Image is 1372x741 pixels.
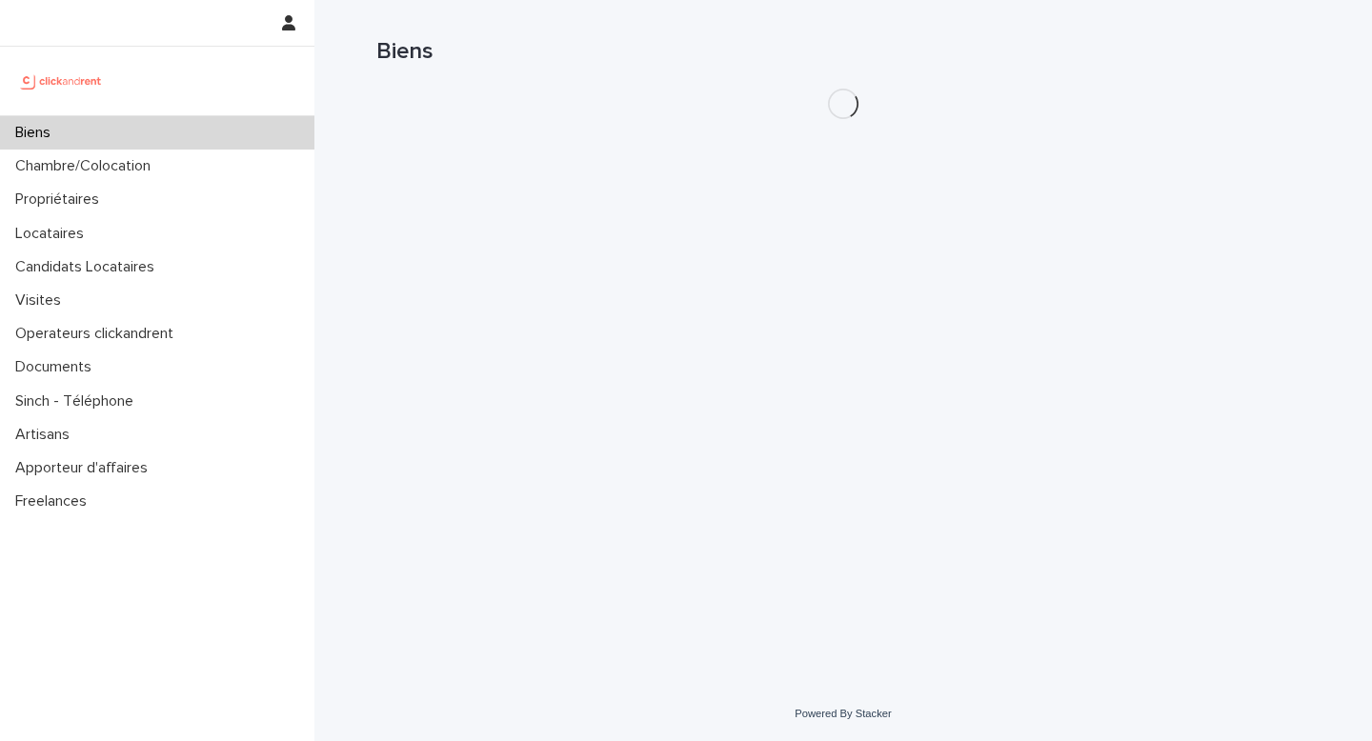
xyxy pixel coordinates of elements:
[8,358,107,376] p: Documents
[8,459,163,477] p: Apporteur d'affaires
[8,190,114,209] p: Propriétaires
[15,62,108,100] img: UCB0brd3T0yccxBKYDjQ
[8,325,189,343] p: Operateurs clickandrent
[8,426,85,444] p: Artisans
[795,708,891,719] a: Powered By Stacker
[8,157,166,175] p: Chambre/Colocation
[8,124,66,142] p: Biens
[8,492,102,511] p: Freelances
[8,225,99,243] p: Locataires
[8,258,170,276] p: Candidats Locataires
[8,392,149,411] p: Sinch - Téléphone
[8,291,76,310] p: Visites
[376,38,1310,66] h1: Biens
